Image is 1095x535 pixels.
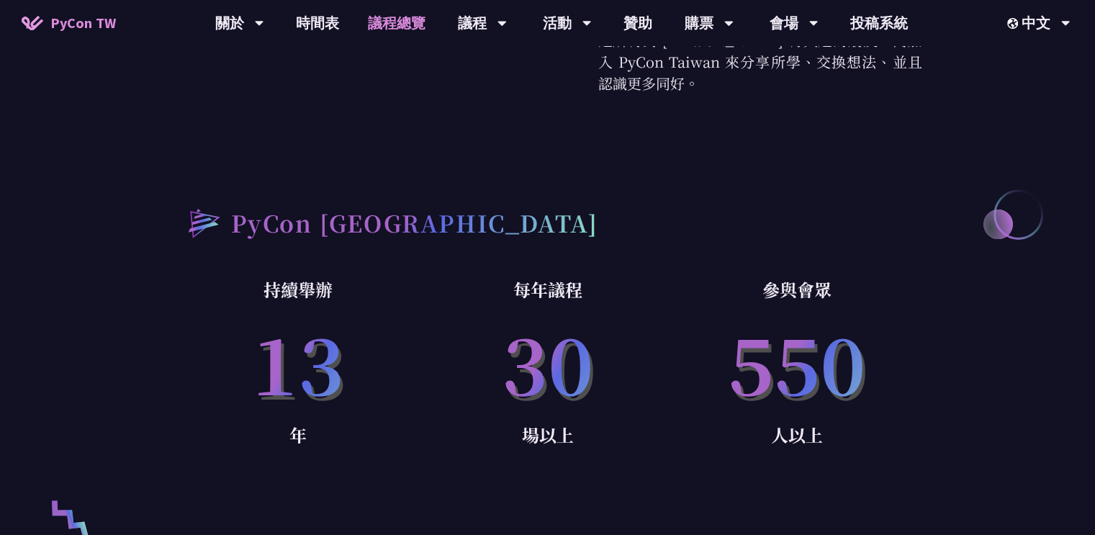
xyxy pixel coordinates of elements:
[231,205,598,240] h2: PyCon [GEOGRAPHIC_DATA]
[423,304,672,421] p: 30
[672,421,922,449] p: 人以上
[423,421,672,449] p: 場以上
[1007,18,1022,29] img: Locale Icon
[174,275,423,304] p: 持續舉辦
[174,421,423,449] p: 年
[22,16,43,30] img: Home icon of PyCon TW 2025
[672,275,922,304] p: 參與會眾
[423,275,672,304] p: 每年議程
[50,12,116,34] span: PyCon TW
[672,304,922,421] p: 550
[7,5,130,41] a: PyCon TW
[174,195,231,250] img: heading-bullet
[174,304,423,421] p: 13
